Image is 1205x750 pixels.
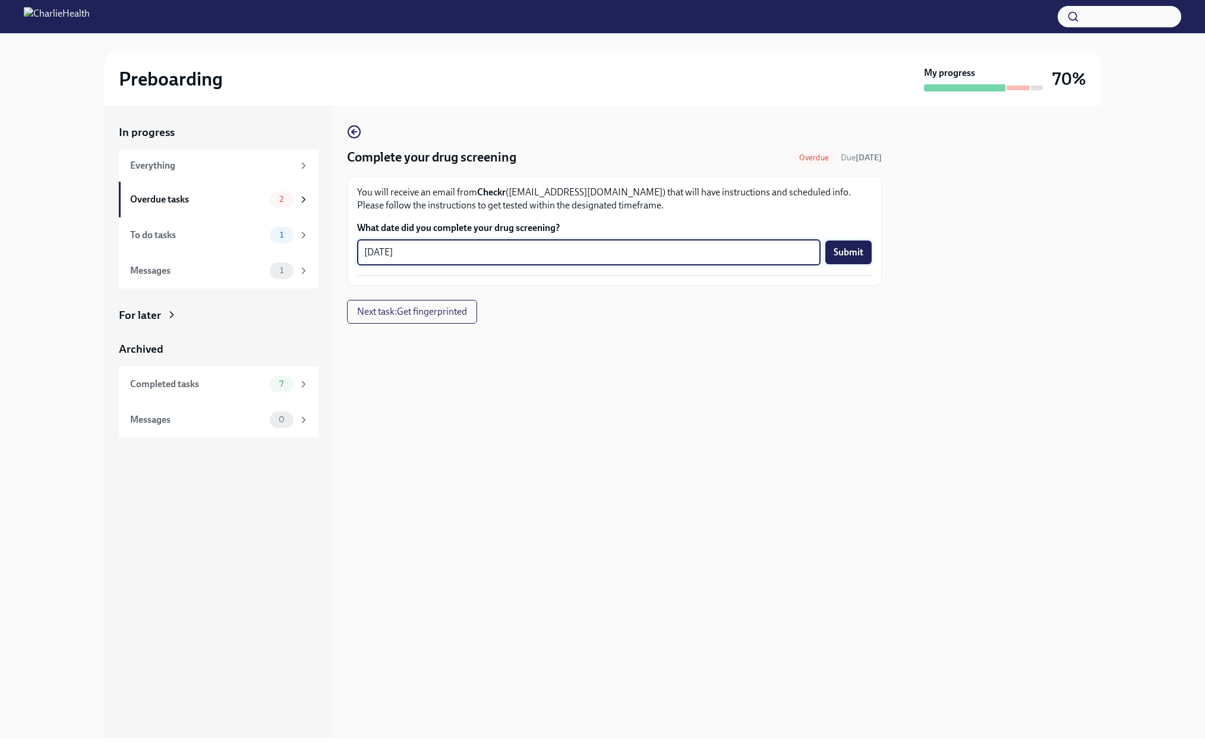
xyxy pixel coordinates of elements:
label: What date did you complete your drug screening? [357,221,872,235]
div: To do tasks [130,229,265,242]
a: In progress [119,125,318,140]
span: 0 [272,415,292,424]
p: You will receive an email from ([EMAIL_ADDRESS][DOMAIN_NAME]) that will have instructions and sch... [357,186,872,212]
img: CharlieHealth [24,7,90,26]
span: Submit [834,246,863,258]
span: 2 [272,195,291,204]
span: Due [841,153,882,163]
span: 7 [272,379,291,388]
span: September 2nd, 2025 07:00 [841,152,882,163]
div: Everything [130,159,294,172]
a: To do tasks1 [119,217,318,253]
strong: My progress [924,67,975,80]
div: Overdue tasks [130,193,265,206]
a: Overdue tasks2 [119,182,318,217]
div: For later [119,308,161,323]
strong: [DATE] [856,153,882,163]
div: Completed tasks [130,378,265,391]
textarea: [DATE] [364,245,813,260]
span: Next task : Get fingerprinted [357,306,467,318]
div: Messages [130,264,265,277]
h4: Complete your drug screening [347,148,516,166]
h2: Preboarding [119,67,223,91]
a: Messages1 [119,253,318,289]
a: For later [119,308,318,323]
a: Messages0 [119,402,318,438]
span: 1 [273,266,291,275]
strong: Checkr [477,186,506,198]
a: Completed tasks7 [119,366,318,402]
span: 1 [273,230,291,239]
div: Messages [130,413,265,426]
span: Overdue [792,153,836,162]
a: Everything [119,150,318,182]
button: Next task:Get fingerprinted [347,300,477,324]
button: Submit [825,240,872,264]
h3: 70% [1052,68,1086,90]
a: Archived [119,341,318,357]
